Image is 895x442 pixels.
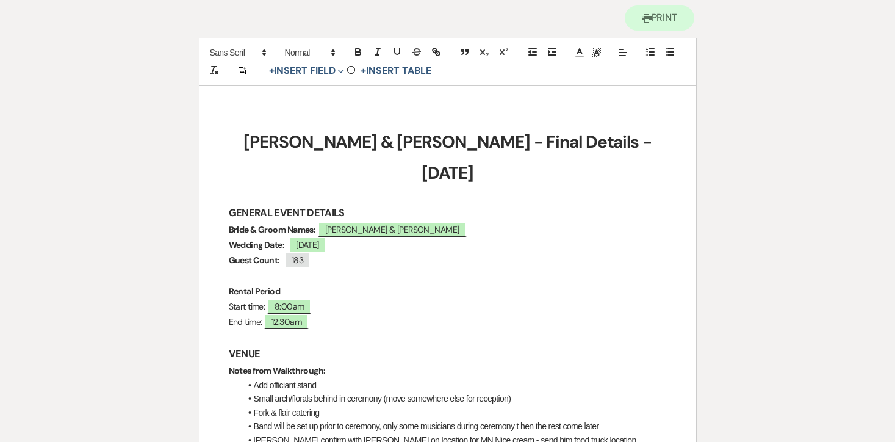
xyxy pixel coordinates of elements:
[571,45,588,60] span: Text Color
[264,314,309,329] span: 12:30am
[269,66,275,76] span: +
[588,45,605,60] span: Text Background Color
[229,347,261,360] u: VENUE
[241,379,667,392] li: Add officiant stand
[241,419,667,433] li: Band will be set up prior to ceremony, only some musicians during ceremony t hen the rest come later
[318,222,467,237] span: [PERSON_NAME] & [PERSON_NAME]
[241,392,667,405] li: Small arch/florals behind in ceremony (move somewhere else for reception)
[229,314,667,330] p: End time:
[265,63,349,78] button: Insert Field
[229,239,285,250] strong: Wedding Date:
[229,224,316,235] strong: Bride & Groom Names:
[614,45,631,60] span: Alignment
[243,131,655,184] strong: [PERSON_NAME] & [PERSON_NAME] - Final Details - [DATE]
[241,406,667,419] li: Fork & flair catering
[356,63,435,78] button: +Insert Table
[229,299,667,314] p: Start time:
[229,206,345,219] u: GENERAL EVENT DETAILS
[361,66,366,76] span: +
[625,5,695,31] button: Print
[229,365,326,376] strong: Notes from Walkthrough:
[229,286,281,297] strong: Rental Period
[284,252,311,267] span: 183
[289,237,326,252] span: [DATE]
[229,255,280,266] strong: Guest Count:
[279,45,339,60] span: Header Formats
[267,299,312,314] span: 8:00am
